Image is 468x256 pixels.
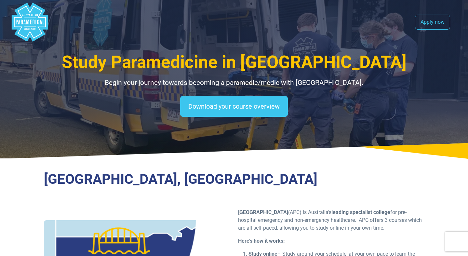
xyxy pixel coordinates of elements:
[44,171,424,188] h3: [GEOGRAPHIC_DATA], [GEOGRAPHIC_DATA]
[10,3,49,42] div: Australian Paramedical College
[238,238,285,244] b: Here’s how it works:
[62,52,407,72] span: Study Paramedicine in [GEOGRAPHIC_DATA]
[44,78,424,88] p: Begin your journey towards becoming a paramedic/medic with [GEOGRAPHIC_DATA].
[238,209,424,232] p: (APC) is Australia’s for pre-hospital emergency and non-emergency healthcare. APC offers 3 course...
[415,15,450,30] a: Apply now
[331,209,390,215] strong: leading specialist college
[238,209,288,215] strong: [GEOGRAPHIC_DATA]
[180,96,288,117] a: Download your course overview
